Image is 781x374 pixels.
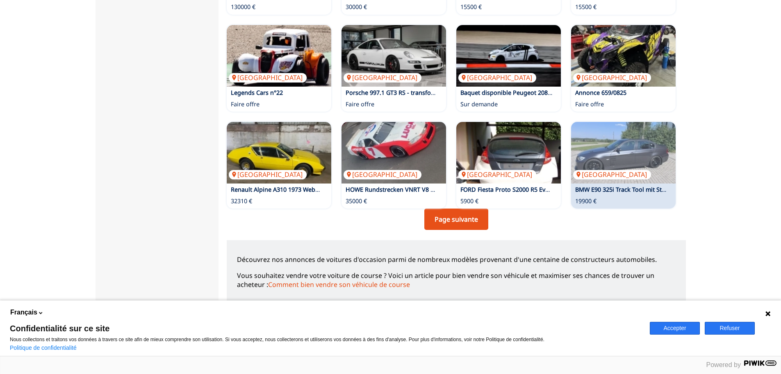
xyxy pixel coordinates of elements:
[456,25,561,87] a: Baquet disponible Peugeot 208 Racing Cup - Lédenon TC France 12/14 Sept.[GEOGRAPHIC_DATA]
[571,122,676,184] img: BMW E90 325i Track Tool mit Straßenzulassung
[342,25,446,87] a: Porsche 997.1 GT3 RS - transformation club sport avec caractère de course[GEOGRAPHIC_DATA]
[460,3,482,11] p: 15500 €
[342,25,446,87] img: Porsche 997.1 GT3 RS - transformation club sport avec caractère de course
[10,308,37,317] span: Français
[575,89,626,96] a: Annonce 659/0825
[575,197,597,205] p: 19900 €
[424,209,488,230] a: Page suivante
[346,186,452,193] a: HOWE Rundstrecken VNRT V8 Racecar
[650,322,700,335] button: Accepter
[10,337,640,342] p: Nous collectons et traitons vos données à travers ce site afin de mieux comprendre son utilisatio...
[346,197,367,205] p: 35000 €
[573,170,651,179] p: [GEOGRAPHIC_DATA]
[571,122,676,184] a: BMW E90 325i Track Tool mit Straßenzulassung[GEOGRAPHIC_DATA]
[231,3,255,11] p: 130000 €
[231,100,260,108] p: Faire offre
[573,73,651,82] p: [GEOGRAPHIC_DATA]
[342,122,446,184] img: HOWE Rundstrecken VNRT V8 Racecar
[237,255,676,264] p: Découvrez nos annonces de voitures d'occasion parmi de nombreux modèles provenant d'une centaine ...
[346,89,553,96] a: Porsche 997.1 GT3 RS - transformation club sport avec caractère de course
[344,170,421,179] p: [GEOGRAPHIC_DATA]
[344,73,421,82] p: [GEOGRAPHIC_DATA]
[227,25,331,87] img: Legends Cars n°22
[268,280,410,289] a: Comment bien vendre son véhicule de course
[229,73,307,82] p: [GEOGRAPHIC_DATA]
[10,324,640,333] span: Confidentialité sur ce site
[229,170,307,179] p: [GEOGRAPHIC_DATA]
[460,197,478,205] p: 5900 €
[705,322,755,335] button: Refuser
[458,170,536,179] p: [GEOGRAPHIC_DATA]
[346,3,367,11] p: 30000 €
[460,89,712,96] a: Baquet disponible Peugeot 208 Racing Cup - Lédenon TC [GEOGRAPHIC_DATA] 12/14 Sept.
[575,3,597,11] p: 15500 €
[237,271,676,289] p: Vous souhaitez vendre votre voiture de course ? Voici un article pour bien vendre son véhicule et...
[571,25,676,87] img: Annonce 659/0825
[346,100,374,108] p: Faire offre
[456,122,561,184] img: FORD Fiesta Proto S2000 R5 Evo PROJEKT
[458,73,536,82] p: [GEOGRAPHIC_DATA]
[227,122,331,184] a: Renault Alpine A310 1973 Weber Vergaser 85Tkm Matching[GEOGRAPHIC_DATA]
[575,186,706,193] a: BMW E90 325i Track Tool mit Straßenzulassung
[571,25,676,87] a: Annonce 659/0825[GEOGRAPHIC_DATA]
[456,122,561,184] a: FORD Fiesta Proto S2000 R5 Evo PROJEKT[GEOGRAPHIC_DATA]
[575,100,604,108] p: Faire offre
[231,186,396,193] a: Renault Alpine A310 1973 Weber Vergaser 85Tkm Matching
[460,186,574,193] a: FORD Fiesta Proto S2000 R5 Evo PROJEKT
[231,89,283,96] a: Legends Cars n°22
[456,25,561,87] img: Baquet disponible Peugeot 208 Racing Cup - Lédenon TC France 12/14 Sept.
[227,25,331,87] a: Legends Cars n°22[GEOGRAPHIC_DATA]
[227,122,331,184] img: Renault Alpine A310 1973 Weber Vergaser 85Tkm Matching
[342,122,446,184] a: HOWE Rundstrecken VNRT V8 Racecar[GEOGRAPHIC_DATA]
[10,344,77,351] a: Politique de confidentialité
[231,197,252,205] p: 32310 €
[460,100,498,108] p: Sur demande
[706,361,741,368] span: Powered by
